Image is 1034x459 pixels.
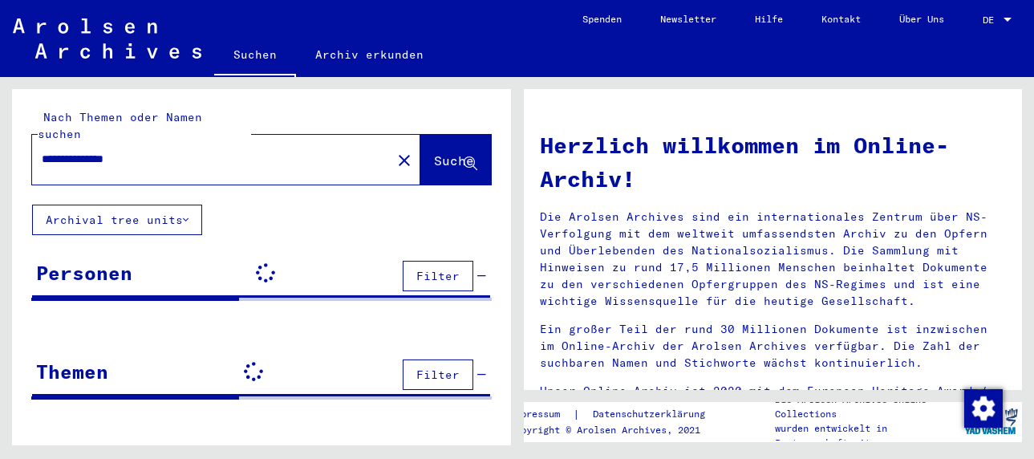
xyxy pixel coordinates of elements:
mat-label: Nach Themen oder Namen suchen [38,110,202,141]
a: Datenschutzerklärung [580,406,724,423]
p: wurden entwickelt in Partnerschaft mit [775,421,959,450]
img: Zustimmung ändern [964,389,1003,428]
p: Copyright © Arolsen Archives, 2021 [509,423,724,437]
p: Unser Online-Archiv ist 2020 mit dem European Heritage Award / Europa Nostra Award 2020 ausgezeic... [540,383,1007,433]
span: Filter [416,368,460,382]
div: Personen [36,258,132,287]
span: Suche [434,152,474,169]
div: Themen [36,357,108,386]
h1: Herzlich willkommen im Online-Archiv! [540,128,1007,196]
button: Archival tree units [32,205,202,235]
p: Ein großer Teil der rund 30 Millionen Dokumente ist inzwischen im Online-Archiv der Arolsen Archi... [540,321,1007,372]
a: Archiv erkunden [296,35,443,74]
button: Filter [403,359,473,390]
p: Die Arolsen Archives sind ein internationales Zentrum über NS-Verfolgung mit dem weltweit umfasse... [540,209,1007,310]
span: Filter [416,269,460,283]
img: Arolsen_neg.svg [13,18,201,59]
div: | [509,406,724,423]
p: Die Arolsen Archives Online-Collections [775,392,959,421]
a: Impressum [509,406,573,423]
button: Clear [388,144,420,176]
mat-icon: close [395,151,414,170]
a: Suchen [214,35,296,77]
button: Filter [403,261,473,291]
span: DE [983,14,1000,26]
button: Suche [420,135,491,185]
img: yv_logo.png [961,401,1021,441]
